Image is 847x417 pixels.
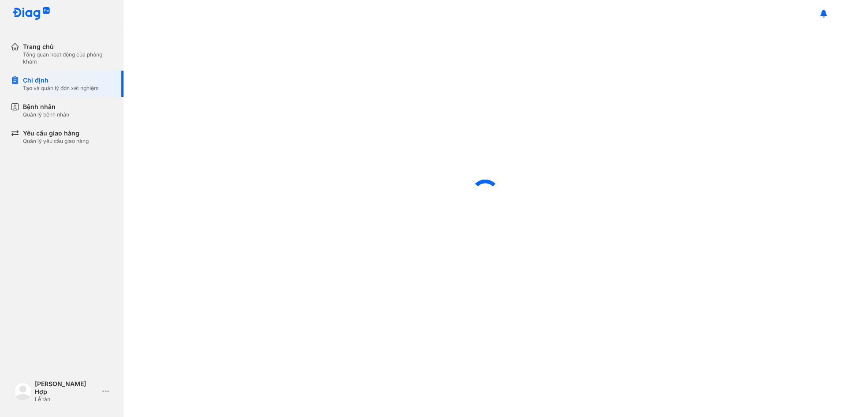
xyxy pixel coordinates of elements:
[23,111,69,118] div: Quản lý bệnh nhân
[14,383,32,400] img: logo
[23,42,113,51] div: Trang chủ
[23,85,99,92] div: Tạo và quản lý đơn xét nghiệm
[35,380,99,396] div: [PERSON_NAME] Hợp
[23,138,89,145] div: Quản lý yêu cầu giao hàng
[23,129,89,138] div: Yêu cầu giao hàng
[23,76,99,85] div: Chỉ định
[23,102,69,111] div: Bệnh nhân
[12,7,50,21] img: logo
[35,396,99,403] div: Lễ tân
[23,51,113,65] div: Tổng quan hoạt động của phòng khám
